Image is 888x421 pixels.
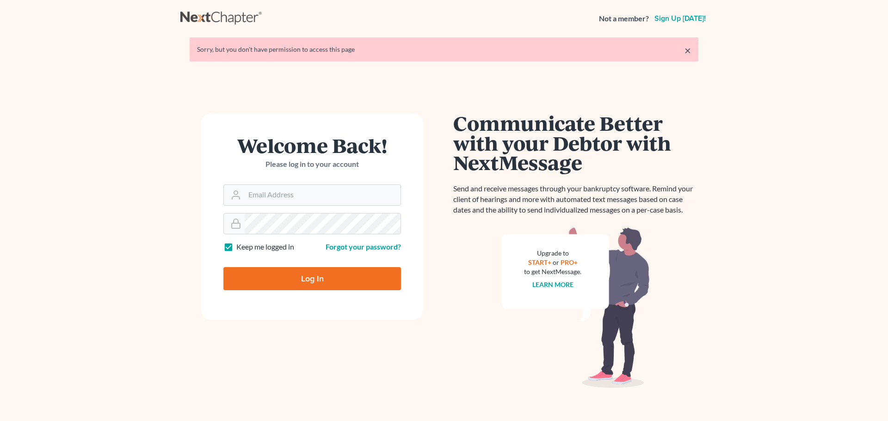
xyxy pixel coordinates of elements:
h1: Communicate Better with your Debtor with NextMessage [453,113,698,172]
a: Learn more [532,281,573,288]
strong: Not a member? [599,13,649,24]
span: or [553,258,559,266]
a: PRO+ [561,258,578,266]
label: Keep me logged in [236,242,294,252]
div: to get NextMessage. [524,267,581,276]
input: Email Address [245,185,401,205]
a: START+ [528,258,551,266]
p: Please log in to your account [223,159,401,170]
div: Upgrade to [524,249,581,258]
a: Sign up [DATE]! [653,15,708,22]
p: Send and receive messages through your bankruptcy software. Remind your client of hearings and mo... [453,183,698,215]
h1: Welcome Back! [223,135,401,155]
a: Forgot your password? [326,242,401,251]
div: Sorry, but you don't have permission to access this page [197,45,691,54]
img: nextmessage_bg-59042aed3d76b12b5cd301f8e5b87938c9018125f34e5fa2b7a6b67550977c72.svg [502,226,650,388]
a: × [684,45,691,56]
input: Log In [223,267,401,290]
